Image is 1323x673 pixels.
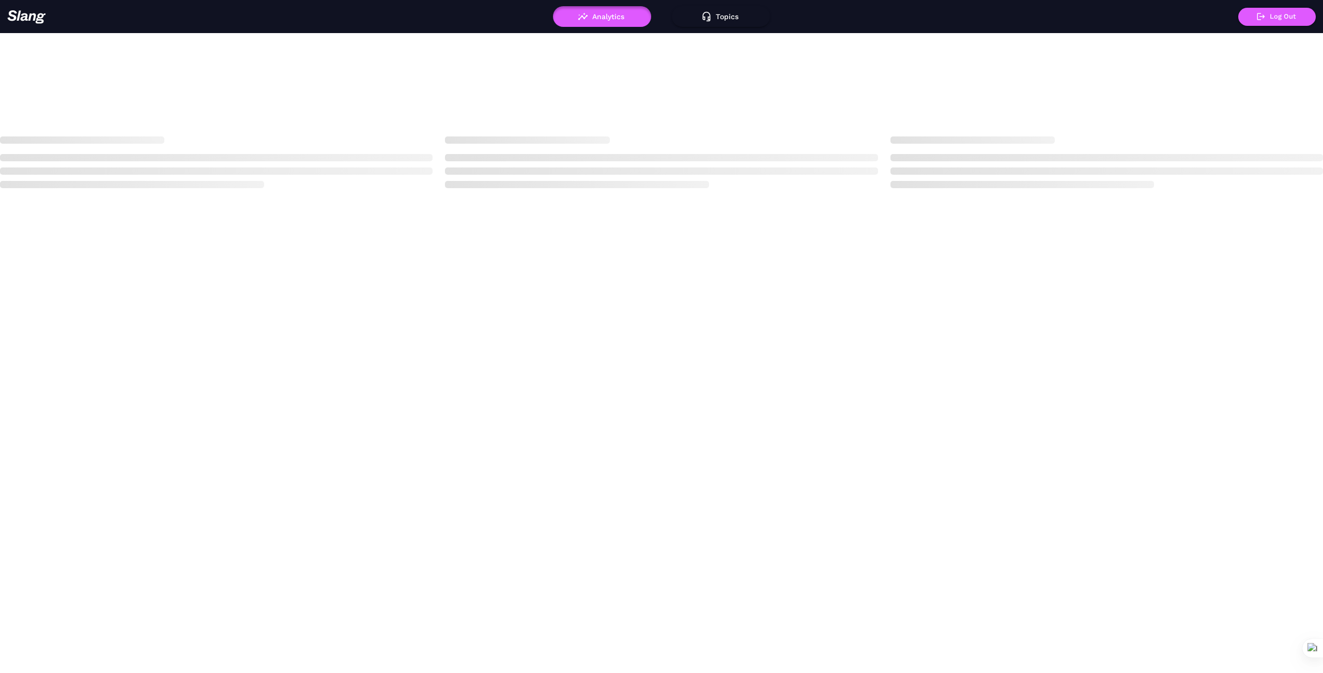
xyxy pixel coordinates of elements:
button: Analytics [553,6,651,27]
button: Log Out [1238,8,1316,26]
button: Topics [672,6,770,27]
a: Analytics [553,12,651,20]
img: 623511267c55cb56e2f2a487_logo2.png [7,10,46,24]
